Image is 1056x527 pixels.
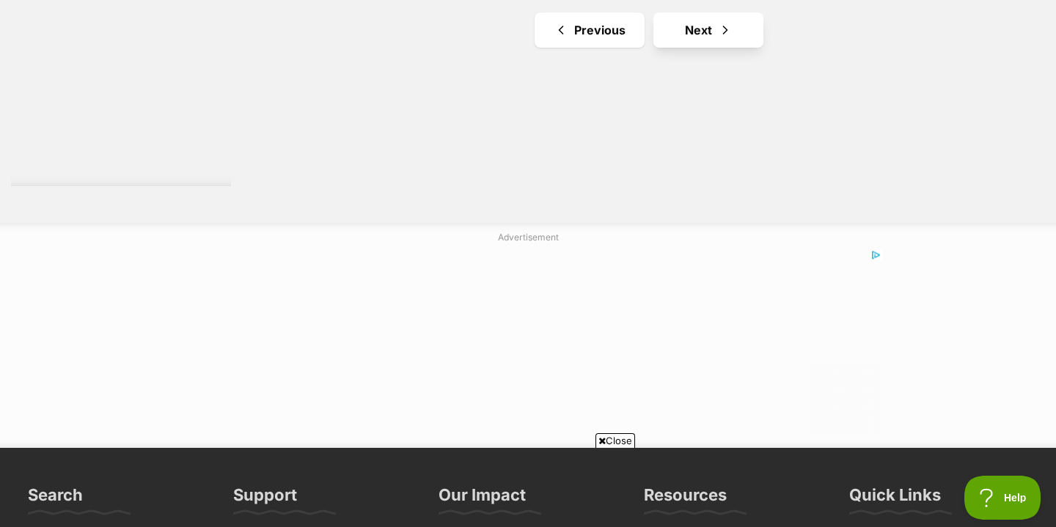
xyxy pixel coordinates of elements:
h3: Support [233,484,297,514]
h3: Quick Links [849,484,941,514]
span: Close [595,433,635,448]
iframe: Advertisement [172,250,884,433]
h3: Search [28,484,83,514]
a: Next page [653,12,763,48]
iframe: Advertisement [261,454,795,520]
a: Previous page [535,12,645,48]
nav: Pagination [253,12,1045,48]
iframe: Help Scout Beacon - Open [964,476,1041,520]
